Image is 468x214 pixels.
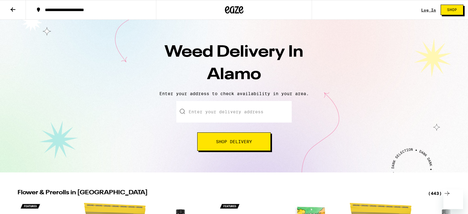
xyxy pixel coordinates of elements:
[6,91,462,96] p: Enter your address to check availability in your area.
[176,101,292,123] input: Enter your delivery address
[216,139,252,144] span: Shop Delivery
[447,8,457,12] span: Shop
[18,190,421,197] h2: Flower & Prerolls in [GEOGRAPHIC_DATA]
[443,189,463,209] iframe: Button to launch messaging window
[197,132,271,151] button: Shop Delivery
[207,67,261,83] span: Alamo
[441,5,463,15] button: Shop
[436,5,468,15] a: Shop
[428,190,451,197] a: (443)
[421,8,436,12] a: Log In
[126,41,342,86] h1: Weed Delivery In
